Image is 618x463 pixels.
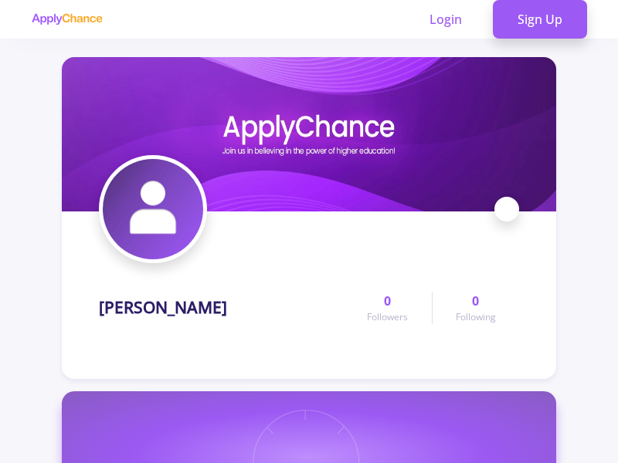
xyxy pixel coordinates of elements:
span: 0 [472,292,479,310]
img: applychance logo text only [31,13,103,25]
span: 0 [384,292,391,310]
h1: [PERSON_NAME] [99,298,227,317]
span: Following [456,310,496,324]
a: 0Following [432,292,519,324]
img: Mudaser Mayaravatar [103,159,203,259]
a: 0Followers [344,292,431,324]
img: Mudaser Mayarcover image [62,57,556,211]
span: Followers [367,310,408,324]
